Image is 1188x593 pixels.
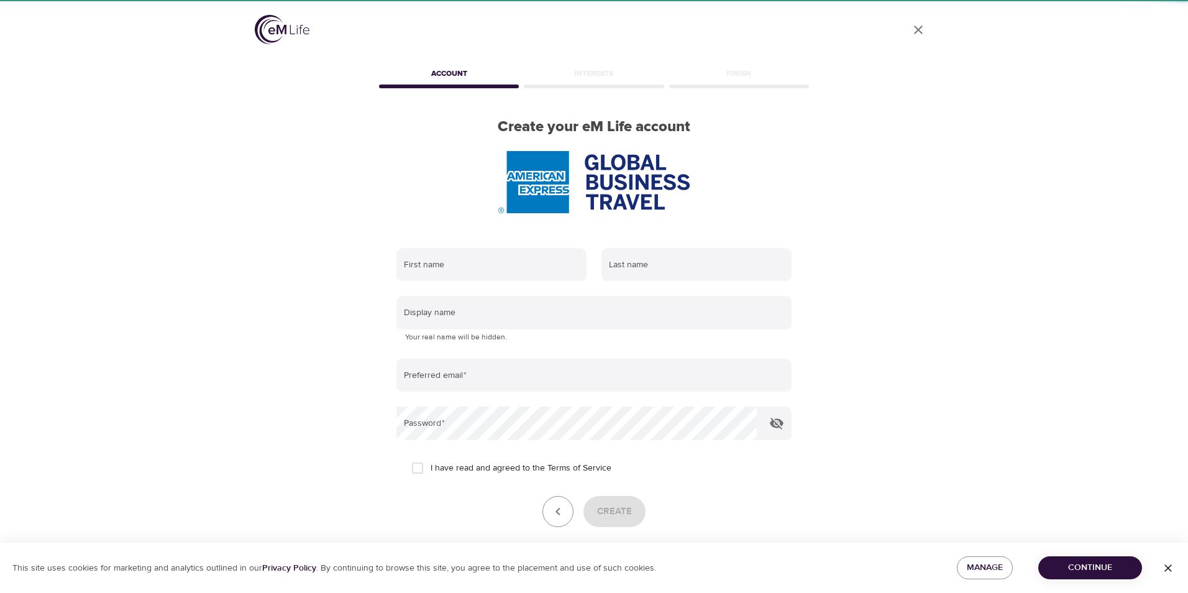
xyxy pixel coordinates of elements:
[1048,560,1132,576] span: Continue
[405,331,783,344] p: Your real name will be hidden.
[1038,556,1142,579] button: Continue
[903,15,933,45] a: close
[377,118,811,136] h2: Create your eM Life account
[255,15,309,44] img: logo
[431,462,611,475] span: I have read and agreed to the
[967,560,1003,576] span: Manage
[957,556,1013,579] button: Manage
[498,151,690,213] img: AmEx%20GBT%20logo.png
[262,563,316,574] a: Privacy Policy
[547,462,611,475] a: Terms of Service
